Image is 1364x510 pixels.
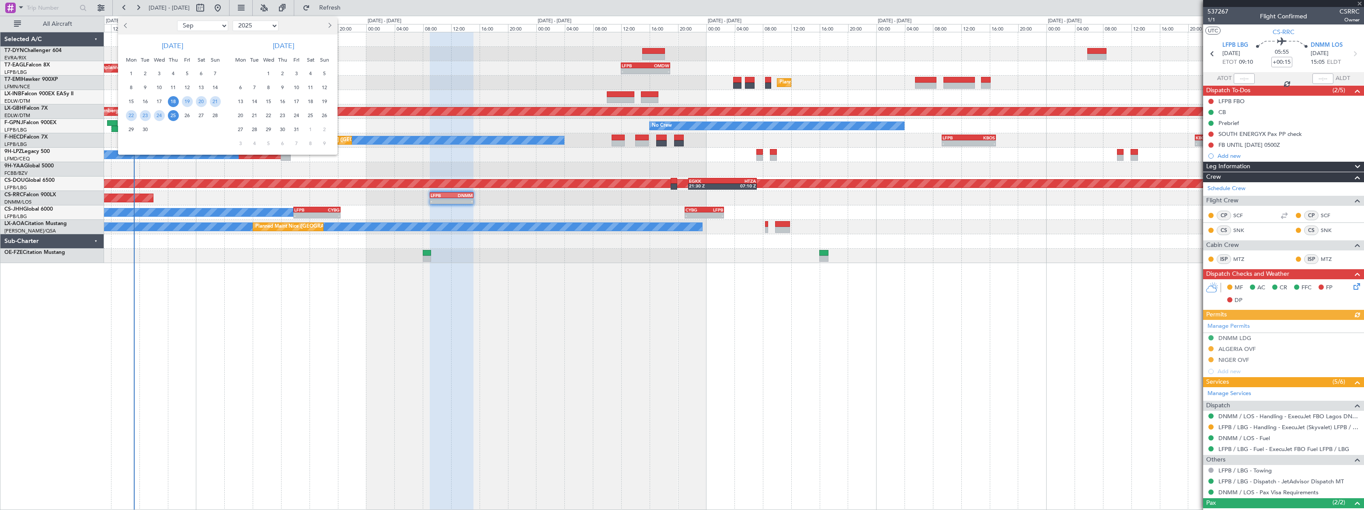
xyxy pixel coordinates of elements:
div: Tue [138,53,152,67]
span: 1 [305,124,316,135]
div: 28-10-2025 [247,123,261,137]
span: 8 [263,82,274,93]
span: 3 [235,138,246,149]
div: 20-9-2025 [194,95,208,109]
div: 7-10-2025 [247,81,261,95]
span: 4 [305,68,316,79]
div: Thu [275,53,289,67]
span: 2 [319,124,330,135]
span: 20 [196,96,207,107]
span: 29 [126,124,137,135]
div: 28-9-2025 [208,109,222,123]
span: 24 [154,110,165,121]
span: 2 [140,68,151,79]
div: 22-10-2025 [261,109,275,123]
span: 19 [319,96,330,107]
button: Previous month [122,19,131,33]
div: 6-11-2025 [275,137,289,151]
span: 4 [168,68,179,79]
button: Next month [325,19,334,33]
div: Wed [152,53,166,67]
div: Sat [194,53,208,67]
span: 26 [319,110,330,121]
div: Sun [208,53,222,67]
div: 6-10-2025 [233,81,247,95]
div: 4-9-2025 [166,67,180,81]
div: 5-11-2025 [261,137,275,151]
span: 9 [277,82,288,93]
select: Select year [233,21,278,31]
div: Sat [303,53,317,67]
div: 31-10-2025 [289,123,303,137]
div: 4-10-2025 [303,67,317,81]
span: 23 [277,110,288,121]
div: 17-9-2025 [152,95,166,109]
span: 31 [291,124,302,135]
span: 14 [210,82,221,93]
span: 7 [291,138,302,149]
div: 26-9-2025 [180,109,194,123]
span: 15 [263,96,274,107]
span: 12 [319,82,330,93]
span: 5 [319,68,330,79]
span: 24 [291,110,302,121]
span: 28 [249,124,260,135]
span: 8 [126,82,137,93]
div: 27-10-2025 [233,123,247,137]
div: 8-10-2025 [261,81,275,95]
div: 25-9-2025 [166,109,180,123]
span: 27 [196,110,207,121]
div: 7-9-2025 [208,67,222,81]
div: 7-11-2025 [289,137,303,151]
div: Wed [261,53,275,67]
div: 18-9-2025 [166,95,180,109]
div: 16-10-2025 [275,95,289,109]
div: 14-10-2025 [247,95,261,109]
div: 8-11-2025 [303,137,317,151]
div: 10-10-2025 [289,81,303,95]
div: 12-10-2025 [317,81,331,95]
div: 9-10-2025 [275,81,289,95]
div: 1-10-2025 [261,67,275,81]
div: 13-10-2025 [233,95,247,109]
div: 8-9-2025 [124,81,138,95]
div: 15-10-2025 [261,95,275,109]
span: 9 [140,82,151,93]
span: 10 [154,82,165,93]
div: 3-10-2025 [289,67,303,81]
span: 21 [249,110,260,121]
div: Sun [317,53,331,67]
span: 27 [235,124,246,135]
span: 17 [154,96,165,107]
span: 6 [235,82,246,93]
span: 20 [235,110,246,121]
span: 25 [305,110,316,121]
div: 13-9-2025 [194,81,208,95]
div: 23-9-2025 [138,109,152,123]
div: Thu [166,53,180,67]
div: 17-10-2025 [289,95,303,109]
div: 27-9-2025 [194,109,208,123]
span: 30 [140,124,151,135]
div: Tue [247,53,261,67]
span: 11 [168,82,179,93]
span: 14 [249,96,260,107]
span: 29 [263,124,274,135]
div: 24-9-2025 [152,109,166,123]
span: 13 [235,96,246,107]
div: 16-9-2025 [138,95,152,109]
span: 22 [126,110,137,121]
span: 15 [126,96,137,107]
span: 18 [305,96,316,107]
span: 21 [210,96,221,107]
div: Fri [289,53,303,67]
div: 3-11-2025 [233,137,247,151]
span: 16 [277,96,288,107]
div: Mon [233,53,247,67]
span: 1 [126,68,137,79]
div: 1-9-2025 [124,67,138,81]
span: 30 [277,124,288,135]
div: 2-10-2025 [275,67,289,81]
div: 26-10-2025 [317,109,331,123]
div: 18-10-2025 [303,95,317,109]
